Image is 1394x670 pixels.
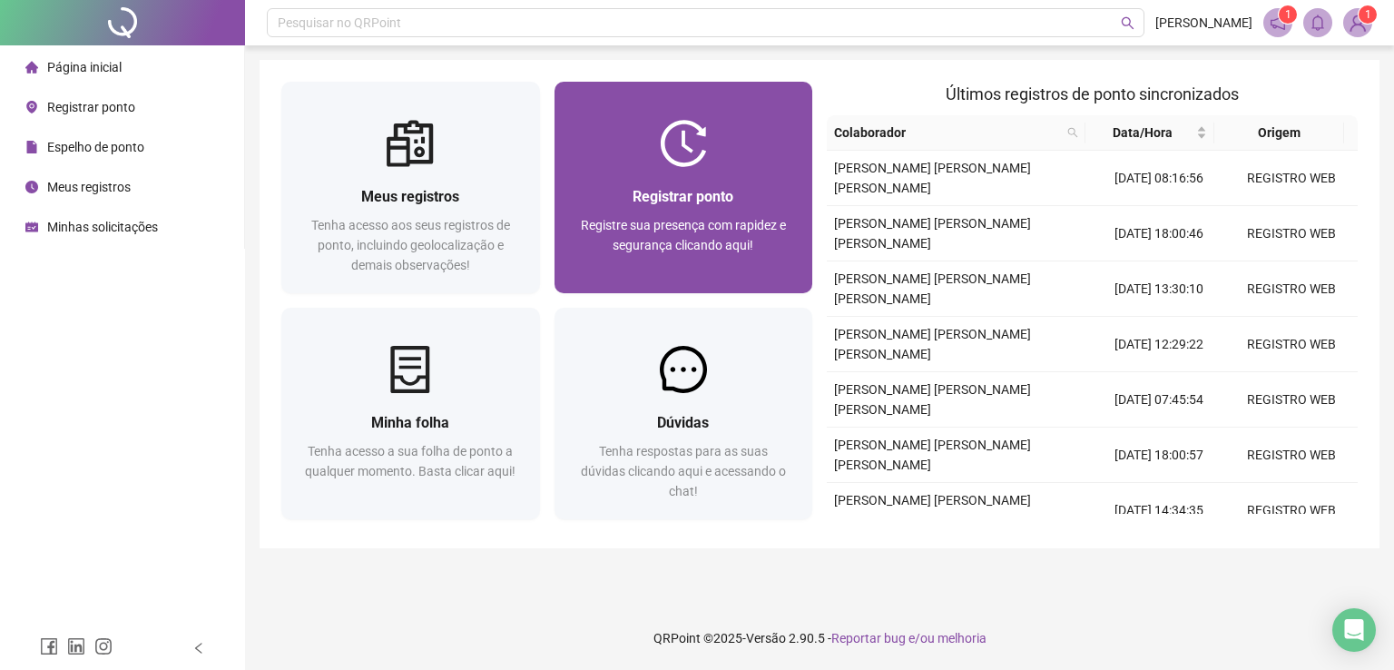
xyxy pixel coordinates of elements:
[1310,15,1326,31] span: bell
[25,181,38,193] span: clock-circle
[361,188,459,205] span: Meus registros
[1121,16,1134,30] span: search
[47,60,122,74] span: Página inicial
[834,438,1031,472] span: [PERSON_NAME] [PERSON_NAME] [PERSON_NAME]
[192,642,205,655] span: left
[1093,317,1225,372] td: [DATE] 12:29:22
[47,100,135,114] span: Registrar ponto
[1225,428,1358,483] td: REGISTRO WEB
[94,637,113,655] span: instagram
[834,493,1031,527] span: [PERSON_NAME] [PERSON_NAME] [PERSON_NAME]
[1225,206,1358,261] td: REGISTRO WEB
[47,140,144,154] span: Espelho de ponto
[371,414,449,431] span: Minha folha
[1214,115,1343,151] th: Origem
[1332,608,1376,652] div: Open Intercom Messenger
[746,631,786,645] span: Versão
[834,123,1060,143] span: Colaborador
[834,161,1031,195] span: [PERSON_NAME] [PERSON_NAME] [PERSON_NAME]
[1093,206,1225,261] td: [DATE] 18:00:46
[245,606,1394,670] footer: QRPoint © 2025 - 2.90.5 -
[47,220,158,234] span: Minhas solicitações
[47,180,131,194] span: Meus registros
[1093,151,1225,206] td: [DATE] 08:16:56
[25,101,38,113] span: environment
[25,221,38,233] span: schedule
[831,631,987,645] span: Reportar bug e/ou melhoria
[834,327,1031,361] span: [PERSON_NAME] [PERSON_NAME] [PERSON_NAME]
[1085,115,1214,151] th: Data/Hora
[67,637,85,655] span: linkedin
[1285,8,1291,21] span: 1
[834,382,1031,417] span: [PERSON_NAME] [PERSON_NAME] [PERSON_NAME]
[1093,372,1225,428] td: [DATE] 07:45:54
[1067,127,1078,138] span: search
[1225,151,1358,206] td: REGISTRO WEB
[1093,483,1225,538] td: [DATE] 14:34:35
[555,308,813,519] a: DúvidasTenha respostas para as suas dúvidas clicando aqui e acessando o chat!
[1155,13,1252,33] span: [PERSON_NAME]
[281,82,540,293] a: Meus registrosTenha acesso aos seus registros de ponto, incluindo geolocalização e demais observa...
[1359,5,1377,24] sup: Atualize o seu contato no menu Meus Dados
[1279,5,1297,24] sup: 1
[581,218,786,252] span: Registre sua presença com rapidez e segurança clicando aqui!
[1093,428,1225,483] td: [DATE] 18:00:57
[581,444,786,498] span: Tenha respostas para as suas dúvidas clicando aqui e acessando o chat!
[1225,317,1358,372] td: REGISTRO WEB
[305,444,515,478] span: Tenha acesso a sua folha de ponto a qualquer momento. Basta clicar aqui!
[1225,483,1358,538] td: REGISTRO WEB
[1225,261,1358,317] td: REGISTRO WEB
[1365,8,1371,21] span: 1
[834,271,1031,306] span: [PERSON_NAME] [PERSON_NAME] [PERSON_NAME]
[834,216,1031,251] span: [PERSON_NAME] [PERSON_NAME] [PERSON_NAME]
[633,188,733,205] span: Registrar ponto
[25,61,38,74] span: home
[1093,261,1225,317] td: [DATE] 13:30:10
[1270,15,1286,31] span: notification
[1093,123,1193,143] span: Data/Hora
[657,414,709,431] span: Dúvidas
[1225,372,1358,428] td: REGISTRO WEB
[25,141,38,153] span: file
[946,84,1239,103] span: Últimos registros de ponto sincronizados
[311,218,510,272] span: Tenha acesso aos seus registros de ponto, incluindo geolocalização e demais observações!
[555,82,813,293] a: Registrar pontoRegistre sua presença com rapidez e segurança clicando aqui!
[40,637,58,655] span: facebook
[1064,119,1082,146] span: search
[281,308,540,519] a: Minha folhaTenha acesso a sua folha de ponto a qualquer momento. Basta clicar aqui!
[1344,9,1371,36] img: 92500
